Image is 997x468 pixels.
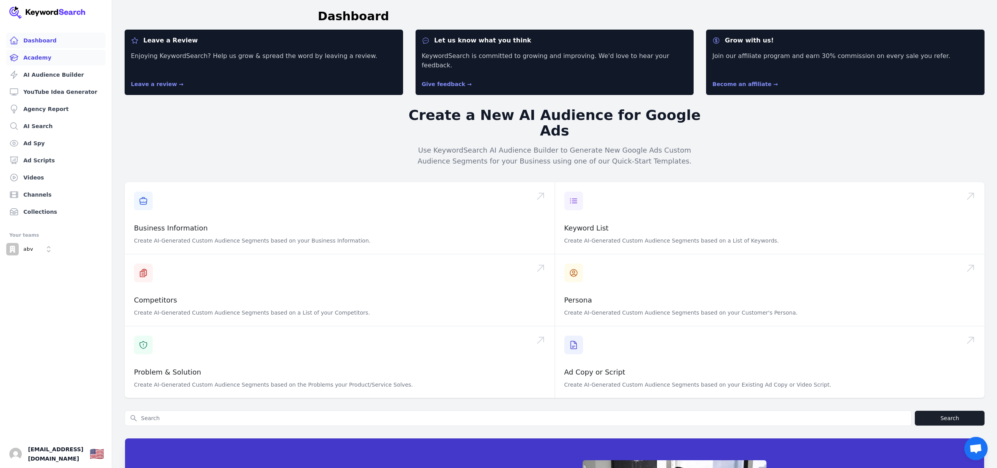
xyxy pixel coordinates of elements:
p: Use KeywordSearch AI Audience Builder to Generate New Google Ads Custom Audience Segments for you... [405,145,704,167]
a: Agency Report [6,101,106,117]
p: Join our affiliate program and earn 30% commission on every sale you refer. [712,51,978,70]
dt: Grow with us! [712,36,978,45]
a: Business Information [134,224,208,232]
a: Ad Spy [6,135,106,151]
a: Open chat [964,437,988,460]
a: Keyword List [564,224,609,232]
input: Search [125,411,911,426]
div: Your teams [9,230,102,240]
a: Videos [6,170,106,185]
a: Competitors [134,296,177,304]
div: 🇺🇸 [90,447,104,461]
a: Ad Copy or Script [564,368,625,376]
a: Give feedback [422,81,472,87]
img: abv [6,243,19,255]
a: AI Search [6,118,106,134]
p: Enjoying KeywordSearch? Help us grow & spread the word by leaving a review. [131,51,397,70]
span: [EMAIL_ADDRESS][DOMAIN_NAME] [28,445,83,463]
a: Leave a review [131,81,183,87]
a: YouTube Idea Generator [6,84,106,100]
dt: Leave a Review [131,36,397,45]
span: → [467,81,472,87]
h1: Dashboard [318,9,389,23]
a: Collections [6,204,106,220]
a: Channels [6,187,106,202]
a: Academy [6,50,106,65]
span: → [773,81,778,87]
p: KeywordSearch is committed to growing and improving. We'd love to hear your feedback. [422,51,688,70]
button: Open organization switcher [6,243,55,255]
img: Your Company [9,6,86,19]
a: Problem & Solution [134,368,201,376]
p: abv [23,246,33,253]
a: Persona [564,296,592,304]
span: → [179,81,183,87]
h2: Create a New AI Audience for Google Ads [405,107,704,139]
a: AI Audience Builder [6,67,106,83]
button: Search [915,411,985,426]
button: 🇺🇸 [90,446,104,462]
button: Open user button [9,448,22,460]
a: Ad Scripts [6,153,106,168]
a: Dashboard [6,33,106,48]
a: Become an affiliate [712,81,778,87]
dt: Let us know what you think [422,36,688,45]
